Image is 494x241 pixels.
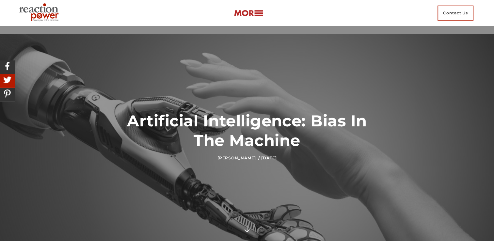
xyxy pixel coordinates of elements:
[438,6,473,21] span: Contact Us
[2,74,13,86] img: Share On Twitter
[261,155,277,160] time: [DATE]
[234,9,263,17] img: more-btn.png
[16,1,64,25] img: Executive Branding | Personal Branding Agency
[217,155,260,160] a: [PERSON_NAME] /
[2,60,13,72] img: Share On Facebook
[2,88,13,99] img: Share On Pinterest
[110,111,384,150] h1: Artificial Intelligence: Bias In The Machine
